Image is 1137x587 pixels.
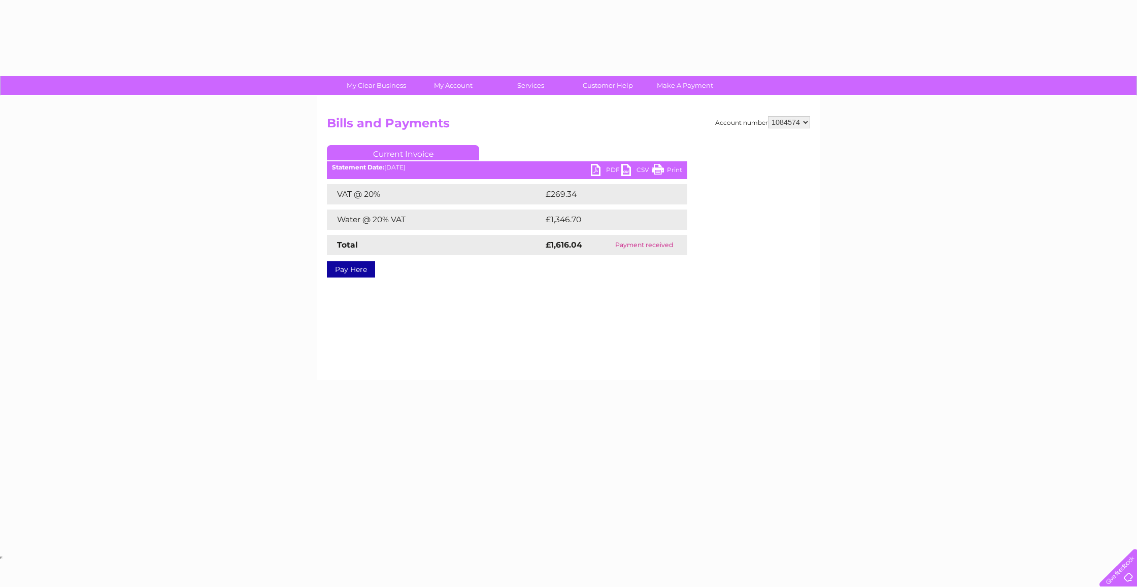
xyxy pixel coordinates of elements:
[621,164,652,179] a: CSV
[591,164,621,179] a: PDF
[543,210,671,230] td: £1,346.70
[566,76,650,95] a: Customer Help
[327,184,543,204] td: VAT @ 20%
[652,164,682,179] a: Print
[337,240,358,250] strong: Total
[543,184,670,204] td: £269.34
[335,76,418,95] a: My Clear Business
[412,76,495,95] a: My Account
[332,163,384,171] b: Statement Date:
[327,210,543,230] td: Water @ 20% VAT
[327,164,687,171] div: [DATE]
[327,261,375,278] a: Pay Here
[643,76,727,95] a: Make A Payment
[600,235,687,255] td: Payment received
[715,116,810,128] div: Account number
[489,76,573,95] a: Services
[546,240,582,250] strong: £1,616.04
[327,116,810,135] h2: Bills and Payments
[327,145,479,160] a: Current Invoice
